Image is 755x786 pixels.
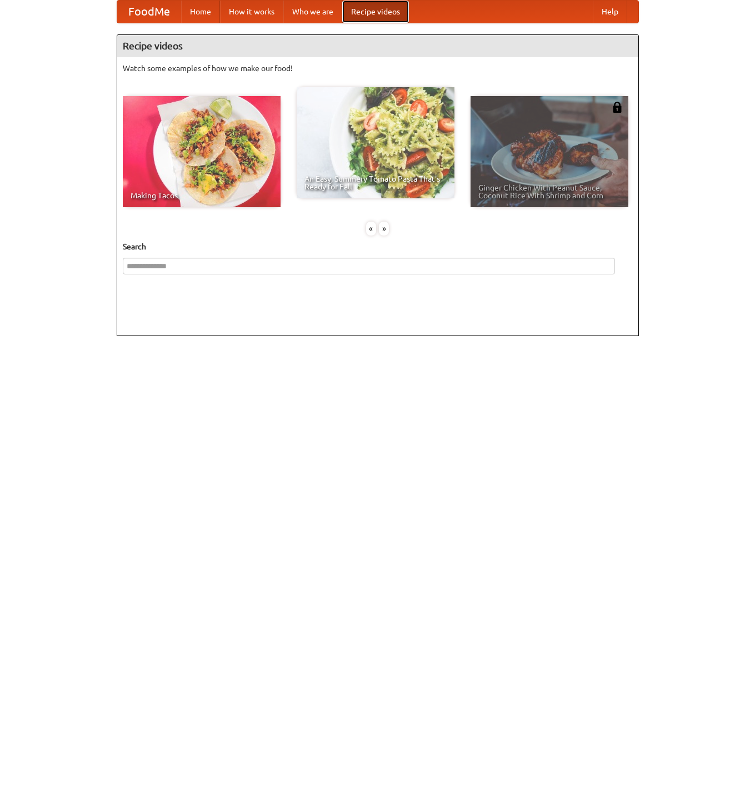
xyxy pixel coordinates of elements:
a: Who we are [283,1,342,23]
a: Recipe videos [342,1,409,23]
a: How it works [220,1,283,23]
div: » [379,222,389,236]
a: Help [593,1,627,23]
a: Making Tacos [123,96,281,207]
a: An Easy, Summery Tomato Pasta That's Ready for Fall [297,87,454,198]
p: Watch some examples of how we make our food! [123,63,633,74]
h4: Recipe videos [117,35,638,57]
a: Home [181,1,220,23]
img: 483408.png [612,102,623,113]
span: An Easy, Summery Tomato Pasta That's Ready for Fall [304,175,447,191]
a: FoodMe [117,1,181,23]
h5: Search [123,241,633,252]
div: « [366,222,376,236]
span: Making Tacos [131,192,273,199]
